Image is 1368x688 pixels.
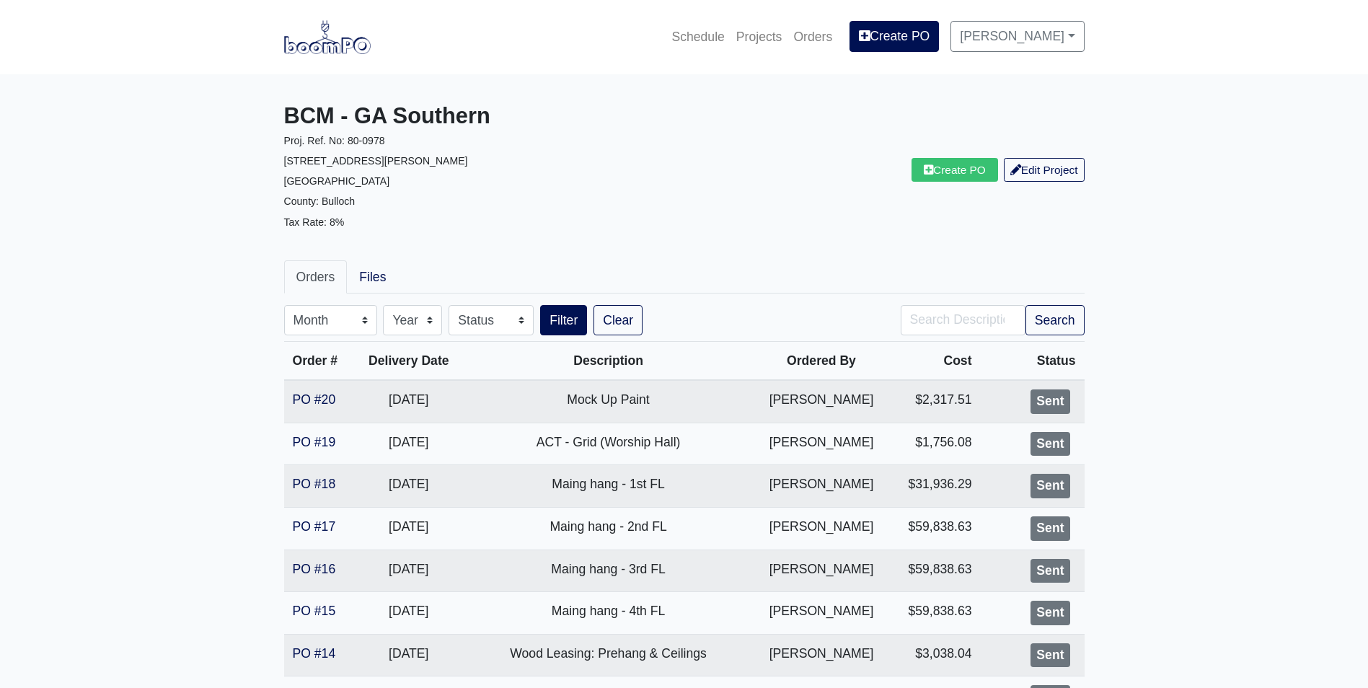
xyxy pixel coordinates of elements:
th: Delivery Date [354,342,464,381]
td: Maing hang - 3rd FL [464,550,753,592]
td: $31,936.29 [890,465,981,508]
a: PO #17 [293,519,336,534]
th: Order # [284,342,354,381]
small: Tax Rate: 8% [284,216,345,228]
td: [PERSON_NAME] [753,634,889,676]
div: Sent [1031,601,1069,625]
td: $59,838.63 [890,507,981,550]
a: PO #18 [293,477,336,491]
td: [PERSON_NAME] [753,550,889,592]
td: Wood Leasing: Prehang & Ceilings [464,634,753,676]
td: Mock Up Paint [464,380,753,423]
input: Search [901,305,1025,335]
th: Ordered By [753,342,889,381]
td: [PERSON_NAME] [753,423,889,465]
td: [DATE] [354,634,464,676]
td: $2,317.51 [890,380,981,423]
td: Maing hang - 2nd FL [464,507,753,550]
td: [PERSON_NAME] [753,465,889,508]
a: PO #15 [293,604,336,618]
td: Maing hang - 1st FL [464,465,753,508]
td: [DATE] [354,550,464,592]
small: County: Bulloch [284,195,356,207]
td: [PERSON_NAME] [753,592,889,635]
a: Orders [787,21,838,53]
td: [DATE] [354,423,464,465]
td: Maing hang - 4th FL [464,592,753,635]
div: Sent [1031,389,1069,414]
td: [PERSON_NAME] [753,380,889,423]
a: PO #14 [293,646,336,661]
td: $59,838.63 [890,592,981,635]
td: $59,838.63 [890,550,981,592]
h3: BCM - GA Southern [284,103,674,130]
img: boomPO [284,20,371,53]
td: [DATE] [354,380,464,423]
a: Files [347,260,398,294]
a: PO #20 [293,392,336,407]
td: $3,038.04 [890,634,981,676]
small: [GEOGRAPHIC_DATA] [284,175,390,187]
td: ACT - Grid (Worship Hall) [464,423,753,465]
a: PO #16 [293,562,336,576]
a: Schedule [666,21,730,53]
td: $1,756.08 [890,423,981,465]
small: Proj. Ref. No: 80-0978 [284,135,385,146]
button: Search [1025,305,1085,335]
div: Sent [1031,643,1069,668]
div: Sent [1031,474,1069,498]
a: Clear [593,305,643,335]
a: PO #19 [293,435,336,449]
th: Description [464,342,753,381]
a: Create PO [850,21,939,51]
a: Projects [731,21,788,53]
div: Sent [1031,559,1069,583]
td: [DATE] [354,465,464,508]
a: Orders [284,260,348,294]
td: [PERSON_NAME] [753,507,889,550]
button: Filter [540,305,587,335]
th: Cost [890,342,981,381]
td: [DATE] [354,592,464,635]
small: [STREET_ADDRESS][PERSON_NAME] [284,155,468,167]
th: Status [981,342,1085,381]
td: [DATE] [354,507,464,550]
a: Edit Project [1004,158,1085,182]
a: [PERSON_NAME] [950,21,1084,51]
div: Sent [1031,432,1069,457]
a: Create PO [912,158,998,182]
div: Sent [1031,516,1069,541]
